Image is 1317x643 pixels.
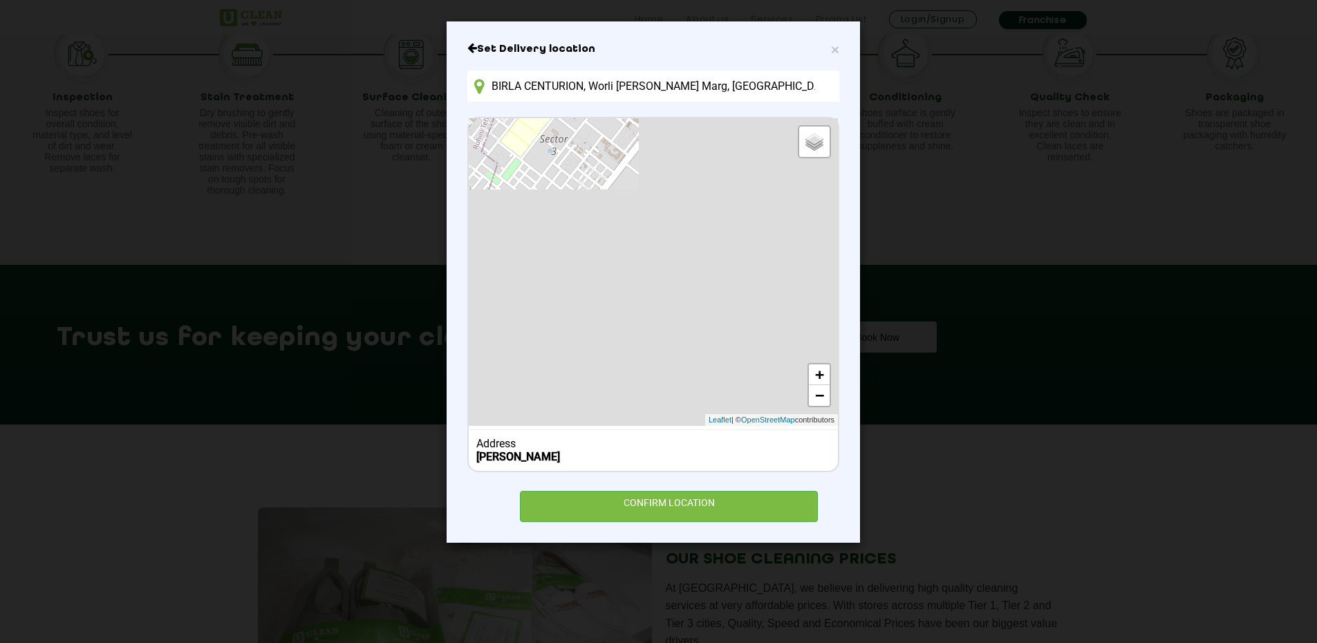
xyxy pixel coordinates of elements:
[741,414,795,426] a: OpenStreetMap
[809,385,830,406] a: Zoom out
[476,437,831,450] div: Address
[709,414,731,426] a: Leaflet
[809,364,830,385] a: Zoom in
[520,491,818,522] div: CONFIRM LOCATION
[476,450,560,463] b: [PERSON_NAME]
[831,42,839,57] button: Close
[831,41,839,57] span: ×
[467,71,839,102] input: Enter location
[799,127,830,157] a: Layers
[467,42,839,56] h6: Close
[705,414,838,426] div: | © contributors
